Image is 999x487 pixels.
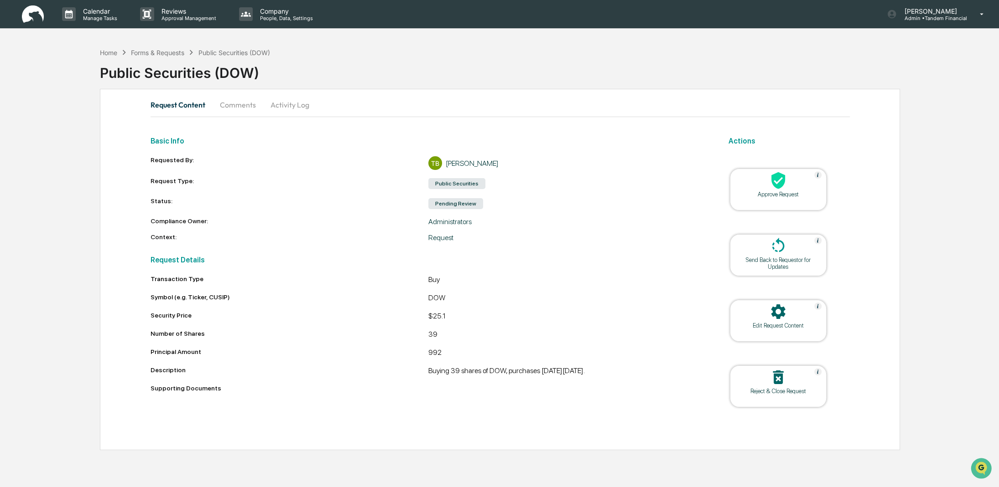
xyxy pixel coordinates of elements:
div: Compliance Owner: [151,217,429,226]
div: Number of Shares [151,330,429,337]
p: Approval Management [154,15,221,21]
div: $25.1 [428,312,707,323]
button: Start new chat [155,72,166,83]
div: Status: [151,197,429,210]
h2: Request Details [151,256,707,264]
a: 🔎Data Lookup [5,128,61,145]
p: Calendar [76,7,122,15]
p: [PERSON_NAME] [897,7,967,15]
div: Start new chat [31,70,150,79]
img: Help [814,237,822,244]
p: How can we help? [9,19,166,34]
span: Attestations [75,115,113,124]
div: Forms & Requests [131,49,184,56]
div: TB [428,156,442,170]
p: Admin • Tandem Financial [897,15,967,21]
input: Clear [24,41,151,51]
img: Help [814,171,822,179]
a: 🖐️Preclearance [5,111,62,128]
div: Request [428,233,707,242]
img: Help [814,302,822,310]
div: 992 [428,348,707,359]
h2: Actions [728,137,850,145]
div: Pending Review [428,198,483,209]
div: Buy [428,275,707,286]
div: Home [100,49,117,56]
div: 39 [428,330,707,341]
div: Symbol (e.g. Ticker, CUSIP) [151,293,429,301]
div: secondary tabs example [151,94,850,116]
div: Security Price [151,312,429,319]
span: Preclearance [18,115,59,124]
button: Request Content [151,94,213,116]
iframe: Open customer support [970,457,994,482]
div: Reject & Close Request [737,388,819,395]
div: We're available if you need us! [31,79,115,86]
div: Requested By: [151,156,429,170]
img: Help [814,368,822,375]
div: [PERSON_NAME] [446,159,499,168]
span: Pylon [91,154,110,161]
h2: Basic Info [151,137,707,145]
div: Public Securities (DOW) [198,49,270,56]
p: Reviews [154,7,221,15]
div: Request Type: [151,177,429,190]
p: Company [253,7,317,15]
a: 🗄️Attestations [62,111,117,128]
div: Description [151,366,429,374]
div: Context: [151,233,429,242]
p: Manage Tasks [76,15,122,21]
div: Edit Request Content [737,322,819,329]
div: Public Securities (DOW) [100,57,999,81]
span: Data Lookup [18,132,57,141]
div: Transaction Type [151,275,429,282]
img: 1746055101610-c473b297-6a78-478c-a979-82029cc54cd1 [9,70,26,86]
img: logo [22,5,44,23]
div: Send Back to Requestor for Updates [737,256,819,270]
div: Principal Amount [151,348,429,355]
div: Approve Request [737,191,819,198]
button: Comments [213,94,263,116]
div: 🖐️ [9,116,16,123]
div: Buying 39 shares of DOW, purchases [DATE][DATE]. [428,366,707,377]
button: Activity Log [263,94,317,116]
div: Administrators [428,217,707,226]
a: Powered byPylon [64,154,110,161]
p: People, Data, Settings [253,15,317,21]
div: DOW [428,293,707,304]
div: 🔎 [9,133,16,140]
div: Public Securities [428,178,485,189]
div: 🗄️ [66,116,73,123]
div: Supporting Documents [151,384,707,392]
